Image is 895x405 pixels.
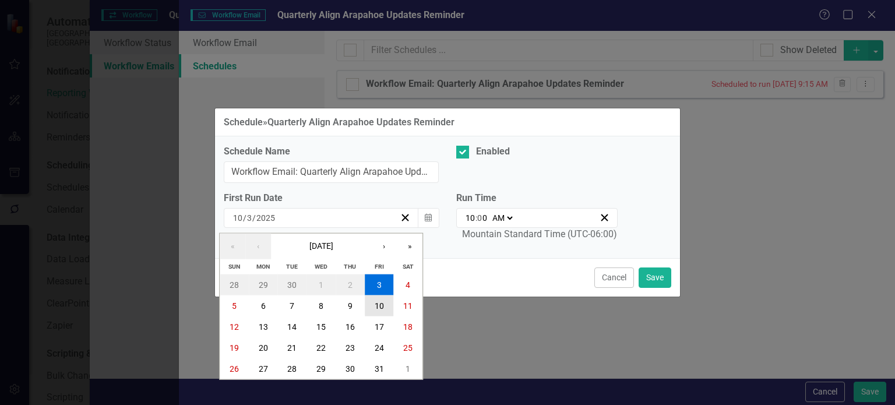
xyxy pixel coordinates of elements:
abbr: October 23, 2025 [346,343,355,352]
button: October 30, 2025 [336,358,365,379]
button: October 3, 2025 [365,274,394,295]
abbr: October 24, 2025 [375,343,384,352]
span: / [243,213,246,223]
abbr: October 15, 2025 [316,322,326,331]
input: mm [232,212,243,224]
abbr: October 7, 2025 [290,301,294,310]
input: dd [246,212,252,224]
button: October 11, 2025 [393,295,422,316]
abbr: October 12, 2025 [230,322,239,331]
button: ‹ [245,233,271,259]
abbr: Monday [256,262,270,270]
abbr: Friday [375,262,384,270]
button: November 1, 2025 [393,358,422,379]
button: October 24, 2025 [365,337,394,358]
abbr: October 25, 2025 [403,343,413,352]
abbr: October 10, 2025 [375,301,384,310]
button: October 23, 2025 [336,337,365,358]
abbr: October 8, 2025 [319,301,323,310]
button: [DATE] [271,233,371,259]
abbr: Sunday [228,262,240,270]
abbr: October 29, 2025 [316,364,326,373]
button: October 5, 2025 [220,295,249,316]
abbr: October 20, 2025 [259,343,268,352]
button: › [371,233,397,259]
button: October 13, 2025 [249,316,278,337]
button: » [397,233,422,259]
div: Enabled [476,145,510,159]
button: September 28, 2025 [220,274,249,295]
abbr: September 30, 2025 [287,280,297,289]
button: October 12, 2025 [220,316,249,337]
abbr: October 16, 2025 [346,322,355,331]
abbr: Tuesday [286,262,298,270]
label: Run Time [456,192,618,205]
button: October 31, 2025 [365,358,394,379]
abbr: October 18, 2025 [403,322,413,331]
button: October 26, 2025 [220,358,249,379]
button: October 6, 2025 [249,295,278,316]
abbr: October 5, 2025 [232,301,237,310]
button: October 20, 2025 [249,337,278,358]
button: October 28, 2025 [278,358,307,379]
abbr: October 28, 2025 [287,364,297,373]
abbr: September 29, 2025 [259,280,268,289]
input: yyyy [256,212,276,224]
button: Save [639,267,671,288]
button: October 4, 2025 [393,274,422,295]
abbr: October 27, 2025 [259,364,268,373]
input: Schedule Name [224,161,439,183]
abbr: Wednesday [315,262,327,270]
button: October 19, 2025 [220,337,249,358]
abbr: October 30, 2025 [346,364,355,373]
input: -- [477,212,488,224]
abbr: October 19, 2025 [230,343,239,352]
button: October 15, 2025 [306,316,336,337]
abbr: Thursday [344,262,356,270]
abbr: October 9, 2025 [348,301,353,310]
abbr: October 17, 2025 [375,322,384,331]
label: Schedule Name [224,145,439,159]
abbr: Saturday [403,262,414,270]
button: October 27, 2025 [249,358,278,379]
span: : [475,213,477,223]
button: October 29, 2025 [306,358,336,379]
button: October 21, 2025 [278,337,307,358]
button: October 10, 2025 [365,295,394,316]
button: October 2, 2025 [336,274,365,295]
abbr: October 4, 2025 [406,280,410,289]
abbr: October 26, 2025 [230,364,239,373]
button: October 14, 2025 [278,316,307,337]
abbr: October 13, 2025 [259,322,268,331]
abbr: October 14, 2025 [287,322,297,331]
abbr: October 1, 2025 [319,280,323,289]
abbr: October 31, 2025 [375,364,384,373]
button: October 25, 2025 [393,337,422,358]
span: / [252,213,256,223]
button: October 17, 2025 [365,316,394,337]
abbr: October 3, 2025 [377,280,382,289]
button: Cancel [594,267,634,288]
button: October 1, 2025 [306,274,336,295]
div: First Run Date [224,192,439,205]
button: October 9, 2025 [336,295,365,316]
abbr: October 21, 2025 [287,343,297,352]
button: September 30, 2025 [278,274,307,295]
abbr: November 1, 2025 [406,364,410,373]
abbr: October 6, 2025 [261,301,266,310]
button: October 8, 2025 [306,295,336,316]
button: « [220,233,245,259]
div: Mountain Standard Time (UTC-06:00) [462,228,617,241]
input: -- [465,212,475,224]
button: October 16, 2025 [336,316,365,337]
abbr: October 22, 2025 [316,343,326,352]
span: [DATE] [309,241,333,250]
button: October 22, 2025 [306,337,336,358]
abbr: September 28, 2025 [230,280,239,289]
abbr: October 2, 2025 [348,280,353,289]
abbr: October 11, 2025 [403,301,413,310]
button: October 18, 2025 [393,316,422,337]
div: Schedule » Quarterly Align Arapahoe Updates Reminder [224,117,454,128]
button: September 29, 2025 [249,274,278,295]
button: October 7, 2025 [278,295,307,316]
